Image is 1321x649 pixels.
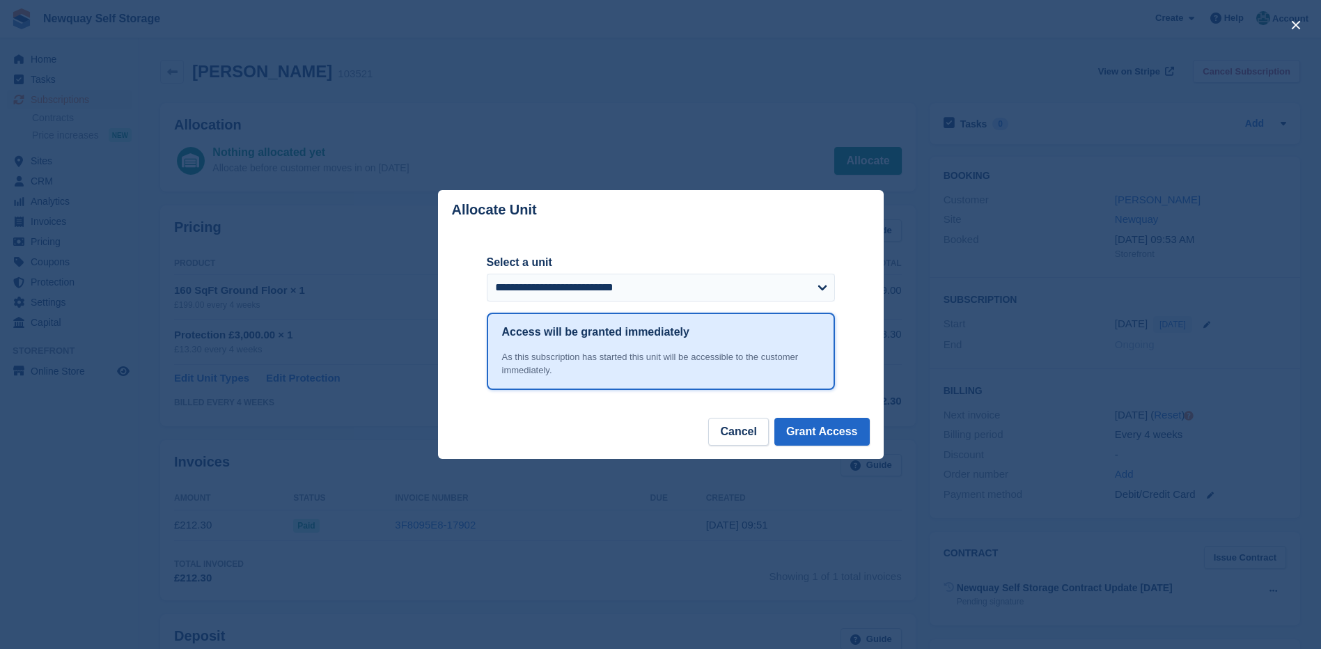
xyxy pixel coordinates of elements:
label: Select a unit [487,254,835,271]
button: close [1285,14,1307,36]
button: Grant Access [774,418,870,446]
div: As this subscription has started this unit will be accessible to the customer immediately. [502,350,820,377]
button: Cancel [708,418,768,446]
p: Allocate Unit [452,202,537,218]
h1: Access will be granted immediately [502,324,689,341]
